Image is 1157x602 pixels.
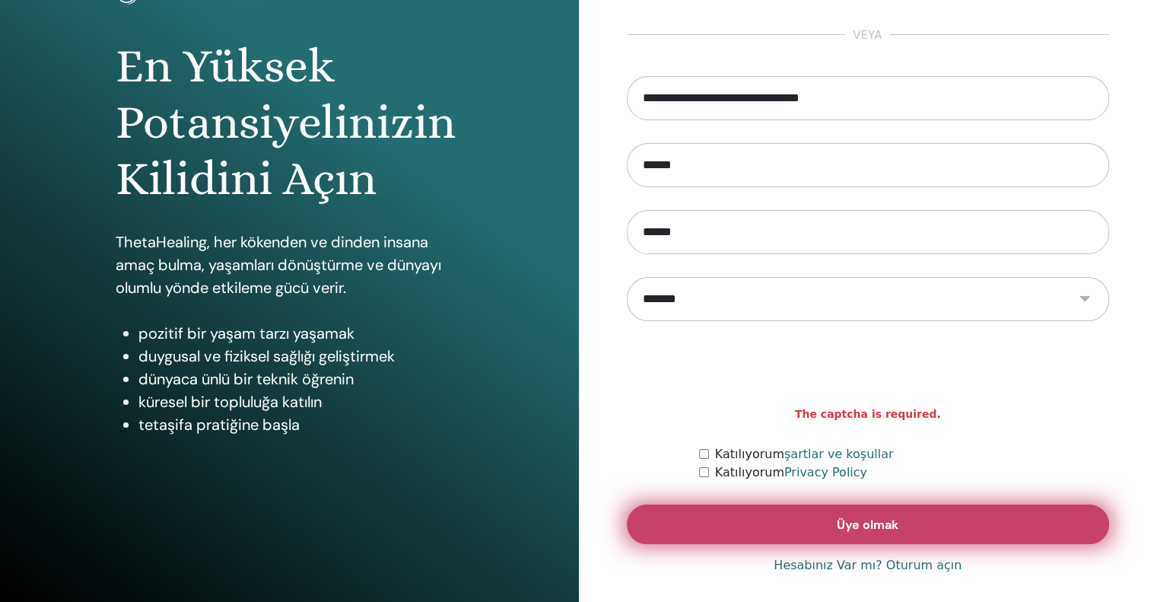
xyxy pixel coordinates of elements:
li: küresel bir topluluğa katılın [138,390,463,413]
li: tetaşifa pratiğine başla [138,413,463,436]
li: duygusal ve fiziksel sağlığı geliştirmek [138,345,463,368]
h1: En Yüksek Potansiyelinizin Kilidini Açın [116,38,463,208]
iframe: reCAPTCHA [752,344,984,403]
label: Katılıyorum [715,463,867,482]
p: ThetaHealing, her kökenden ve dinden insana amaç bulma, yaşamları dönüştürme ve dünyayı olumlu yö... [116,231,463,299]
li: pozitif bir yaşam tarzı yaşamak [138,322,463,345]
button: Üye olmak [627,505,1110,544]
a: Privacy Policy [784,465,867,479]
li: dünyaca ünlü bir teknik öğrenin [138,368,463,390]
label: Katılıyorum [715,445,894,463]
span: Üye olmak [837,517,898,533]
strong: The captcha is required. [795,406,941,422]
a: Hesabınız Var mı? Oturum açın [774,556,962,575]
a: şartlar ve koşullar [784,447,894,461]
span: veya [845,26,890,44]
